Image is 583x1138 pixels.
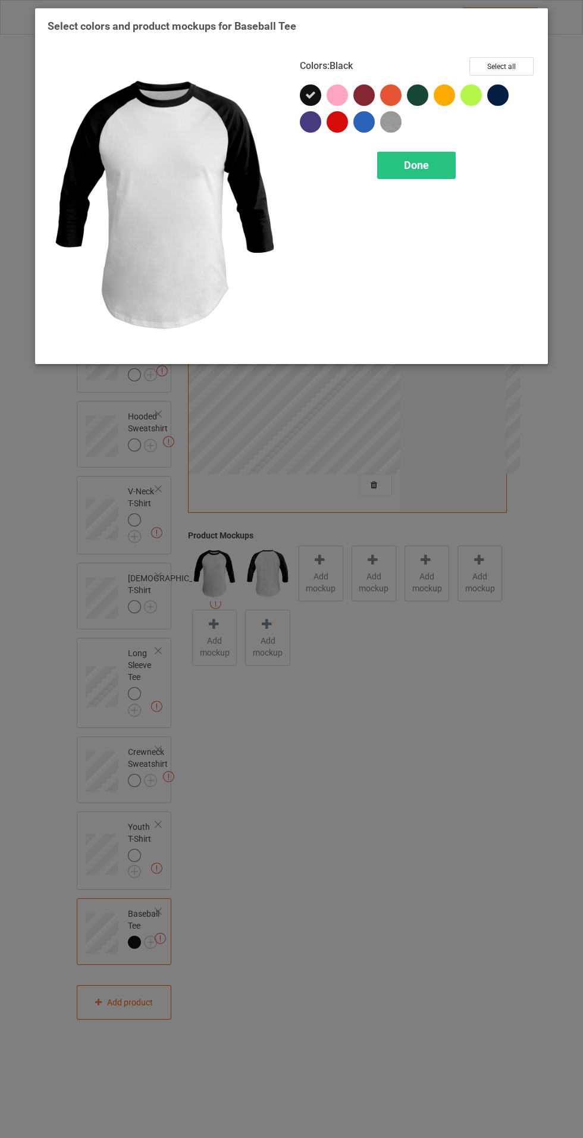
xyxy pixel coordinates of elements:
img: regular.jpg [48,57,283,352]
span: Colors [300,60,327,71]
span: Select colors and product mockups for Baseball Tee [48,20,296,32]
button: Select all [469,57,534,76]
h4: : [300,60,353,73]
span: Black [330,60,353,71]
img: heather_texture.png [380,111,402,133]
span: Done [404,159,429,171]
